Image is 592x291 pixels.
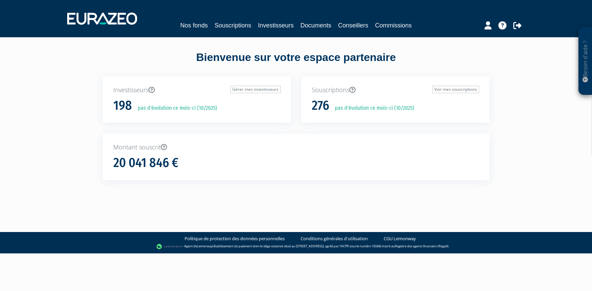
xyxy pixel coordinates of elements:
[581,31,589,92] p: Besoin d'aide ?
[375,21,412,30] a: Commissions
[113,99,132,113] h1: 198
[113,86,281,95] p: Investisseurs
[338,21,368,30] a: Conseillers
[67,13,137,25] img: 1732889491-logotype_eurazeo_blanc_rvb.png
[330,104,414,112] p: pas d'évolution ce mois-ci (10/2025)
[301,235,368,242] a: Conditions générales d'utilisation
[384,235,416,242] a: CGU Lemonway
[432,86,479,93] a: Voir mes souscriptions
[214,21,251,30] a: Souscriptions
[301,21,331,30] a: Documents
[395,244,448,248] a: Registre des agents financiers (Regafi)
[258,21,293,30] a: Investisseurs
[7,243,585,250] div: - Agent de (établissement de paiement dont le siège social est situé au [STREET_ADDRESS], agréé p...
[113,156,178,170] h1: 20 041 846 €
[312,99,329,113] h1: 276
[185,235,285,242] a: Politique de protection des données personnelles
[156,243,183,250] img: logo-lemonway.png
[312,86,479,95] p: Souscriptions
[98,50,495,76] div: Bienvenue sur votre espace partenaire
[180,21,208,30] a: Nos fonds
[113,143,479,152] p: Montant souscrit
[197,244,213,248] a: Lemonway
[133,104,217,112] p: pas d'évolution ce mois-ci (10/2025)
[230,86,281,93] a: Gérer mes investisseurs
